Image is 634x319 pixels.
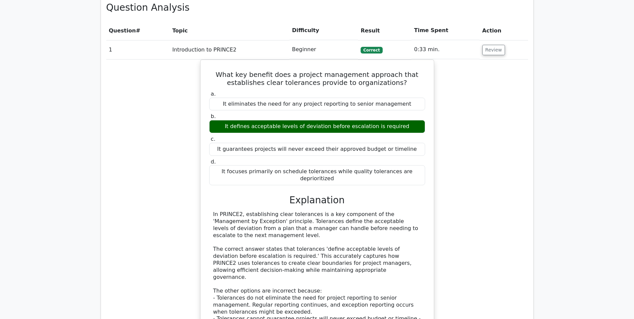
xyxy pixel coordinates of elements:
[361,47,382,54] span: Correct
[411,21,480,40] th: Time Spent
[106,40,170,59] td: 1
[213,195,421,206] h3: Explanation
[209,71,426,87] h5: What key benefit does a project management approach that establishes clear tolerances provide to ...
[169,21,289,40] th: Topic
[358,21,411,40] th: Result
[411,40,480,59] td: 0:33 min.
[106,21,170,40] th: #
[289,21,358,40] th: Difficulty
[211,113,216,119] span: b.
[482,45,505,55] button: Review
[209,120,425,133] div: It defines acceptable levels of deviation before escalation is required
[211,136,216,142] span: c.
[209,165,425,185] div: It focuses primarily on schedule tolerances while quality tolerances are deprioritized
[211,158,216,165] span: d.
[209,98,425,111] div: It eliminates the need for any project reporting to senior management
[169,40,289,59] td: Introduction to PRINCE2
[109,27,136,34] span: Question
[106,2,528,13] h3: Question Analysis
[289,40,358,59] td: Beginner
[480,21,528,40] th: Action
[211,91,216,97] span: a.
[209,143,425,156] div: It guarantees projects will never exceed their approved budget or timeline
